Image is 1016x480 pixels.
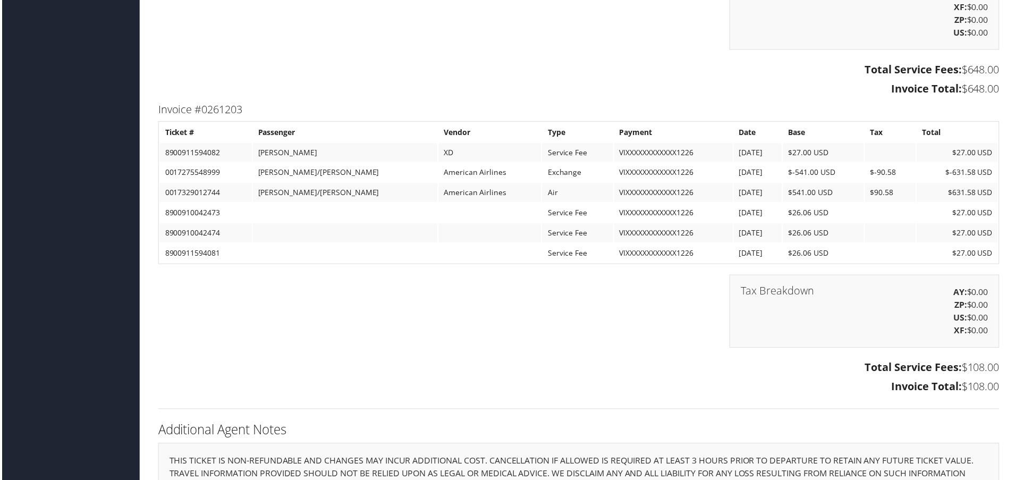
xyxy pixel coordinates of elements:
td: [DATE] [735,204,783,223]
td: 8900910042473 [158,204,251,223]
th: Date [735,123,783,142]
td: $90.58 [867,184,918,203]
strong: Invoice Total: [893,381,964,395]
td: Service Fee [543,224,613,243]
td: VIXXXXXXXXXXXX1226 [615,184,734,203]
td: $27.00 USD [919,245,1000,264]
td: VIXXXXXXXXXXXX1226 [615,224,734,243]
strong: XF: [956,1,969,13]
td: Service Fee [543,144,613,163]
strong: ZP: [956,300,969,312]
td: $26.06 USD [784,245,866,264]
td: $27.00 USD [784,144,866,163]
th: Base [784,123,866,142]
h3: Tax Breakdown [742,287,816,298]
td: $631.58 USD [919,184,1000,203]
td: $27.00 USD [919,144,1000,163]
strong: US: [955,313,969,325]
th: Vendor [438,123,542,142]
strong: ZP: [956,14,969,26]
td: American Airlines [438,184,542,203]
h3: Invoice #0261203 [157,103,1002,117]
td: [DATE] [735,245,783,264]
td: [PERSON_NAME]/[PERSON_NAME] [252,164,437,183]
th: Ticket # [158,123,251,142]
td: $-631.58 USD [919,164,1000,183]
th: Type [543,123,613,142]
strong: AY: [955,288,969,299]
td: $-90.58 [867,164,918,183]
td: 0017329012744 [158,184,251,203]
strong: Total Service Fees: [867,63,964,77]
strong: XF: [956,326,969,338]
td: [PERSON_NAME] [252,144,437,163]
th: Passenger [252,123,437,142]
td: XD [438,144,542,163]
td: VIXXXXXXXXXXXX1226 [615,164,734,183]
td: 8900911594082 [158,144,251,163]
td: [DATE] [735,184,783,203]
td: [DATE] [735,164,783,183]
strong: Total Service Fees: [867,361,964,376]
strong: Invoice Total: [893,82,964,96]
td: Exchange [543,164,613,183]
h3: $108.00 [157,361,1002,376]
td: $-541.00 USD [784,164,866,183]
h3: $648.00 [157,63,1002,78]
td: VIXXXXXXXXXXXX1226 [615,204,734,223]
td: 8900911594081 [158,245,251,264]
td: $26.06 USD [784,204,866,223]
td: [DATE] [735,224,783,243]
td: $27.00 USD [919,224,1000,243]
td: Air [543,184,613,203]
th: Payment [615,123,734,142]
td: [PERSON_NAME]/[PERSON_NAME] [252,184,437,203]
th: Tax [867,123,918,142]
th: Total [919,123,1000,142]
td: VIXXXXXXXXXXXX1226 [615,245,734,264]
td: Service Fee [543,245,613,264]
h3: $648.00 [157,82,1002,97]
td: Service Fee [543,204,613,223]
td: VIXXXXXXXXXXXX1226 [615,144,734,163]
td: $27.00 USD [919,204,1000,223]
h2: Additional Agent Notes [157,423,1002,441]
td: 8900910042474 [158,224,251,243]
td: $26.06 USD [784,224,866,243]
td: American Airlines [438,164,542,183]
h3: $108.00 [157,381,1002,395]
div: $0.00 $0.00 $0.00 $0.00 [731,276,1002,349]
td: [DATE] [735,144,783,163]
strong: US: [955,27,969,38]
td: 0017275548999 [158,164,251,183]
td: $541.00 USD [784,184,866,203]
